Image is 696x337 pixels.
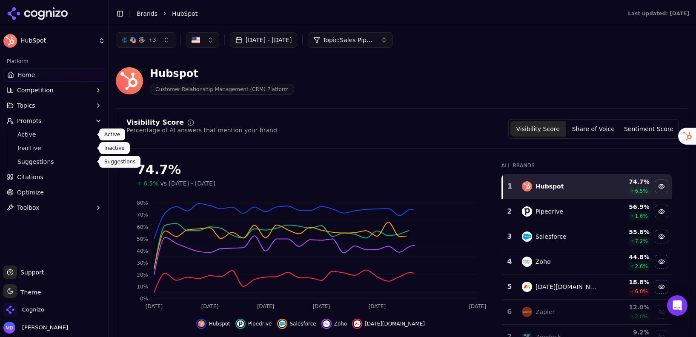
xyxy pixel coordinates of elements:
tspan: 30% [137,260,148,266]
span: Toolbox [17,203,40,212]
div: 55.6 % [606,228,650,236]
span: Active [17,130,92,139]
div: [DATE][DOMAIN_NAME] [536,283,599,291]
tr: 6zapierZapier12.0%2.0%Show zapier data [502,300,672,325]
span: 1.6 % [635,213,648,220]
img: zoho [323,320,330,327]
div: 1 [507,181,513,191]
div: 9.2 % [606,328,650,337]
tspan: [DATE] [146,303,163,309]
a: Active [14,129,95,140]
span: Topic: Sales Pipeline Management & Deal Tracking [323,36,374,44]
img: pipedrive [522,206,532,217]
div: Zapier [536,308,555,316]
tr: 5monday.com[DATE][DOMAIN_NAME]18.8%6.0%Hide monday.com data [502,274,672,300]
span: Prompts [17,117,42,125]
button: Sentiment Score [621,121,676,137]
span: Inactive [17,144,92,152]
img: pipedrive [237,320,244,327]
button: Prompts [3,114,105,128]
button: Hide monday.com data [352,319,425,329]
a: Inactive [14,142,95,154]
div: 6 [506,307,513,317]
span: 6.5 % [635,188,648,194]
a: Brands [137,10,158,17]
span: vs [DATE] - [DATE] [160,179,215,188]
tspan: 80% [137,200,148,206]
tspan: [DATE] [313,303,330,309]
button: Show zapier data [655,305,668,319]
button: Hide pipedrive data [655,205,668,218]
button: Hide zoho data [321,319,347,329]
span: Theme [17,289,41,296]
div: Pipedrive [536,207,563,216]
span: Suggestions [17,157,92,166]
img: Melissa Dowd [3,322,15,334]
img: monday.com [522,282,532,292]
tspan: 20% [137,272,148,278]
span: Topics [17,101,35,110]
tspan: 70% [137,212,148,218]
p: Suggestions [104,158,135,165]
button: Competition [3,83,105,97]
div: Platform [3,54,105,68]
span: Optimize [17,188,44,197]
button: Open user button [3,322,68,334]
button: Hide hubspot data [196,319,230,329]
img: zapier [522,307,532,317]
div: 4 [506,257,513,267]
img: salesforce [279,320,286,327]
a: Citations [3,170,105,184]
p: Active [104,131,120,138]
span: Pipedrive [248,320,272,327]
img: United States [192,36,200,44]
span: 7.2 % [635,238,648,245]
tspan: 50% [137,236,148,242]
img: HubSpot [116,67,143,94]
img: salesforce [522,231,532,242]
button: Hide monday.com data [655,280,668,294]
tspan: [DATE] [469,303,486,309]
span: 6.5% [143,179,159,188]
button: Hide salesforce data [655,230,668,243]
span: HubSpot [20,37,95,45]
button: Hide pipedrive data [235,319,272,329]
div: All Brands [501,162,672,169]
tr: 2pipedrivePipedrive56.9%1.6%Hide pipedrive data [502,199,672,224]
span: Salesforce [290,320,316,327]
span: HubSpot [172,9,198,18]
span: 2.6 % [635,263,648,270]
tr: 4zohoZoho44.8%2.6%Hide zoho data [502,249,672,274]
button: Visibility Score [510,121,566,137]
span: 6.0 % [635,288,648,295]
tspan: [DATE] [369,303,386,309]
nav: breadcrumb [137,9,611,18]
div: 44.8 % [606,253,650,261]
span: Citations [17,173,43,181]
span: [PERSON_NAME] [19,324,68,331]
button: Toolbox [3,201,105,214]
span: Cognizo [22,306,44,314]
tspan: 60% [137,224,148,230]
div: Salesforce [536,232,567,241]
span: + 3 [149,37,156,43]
span: Support [17,268,44,277]
a: Home [3,68,105,82]
div: Open Intercom Messenger [667,295,687,316]
div: 74.7% [137,162,484,177]
span: Competition [17,86,54,94]
span: Zoho [334,320,347,327]
div: 56.9 % [606,203,650,211]
img: monday.com [354,320,361,327]
tspan: 10% [137,284,148,290]
div: 2 [506,206,513,217]
span: Home [17,71,35,79]
tspan: [DATE] [257,303,275,309]
div: 5 [506,282,513,292]
div: 3 [506,231,513,242]
a: Suggestions [14,156,95,168]
img: HubSpot [3,34,17,48]
img: hubspot [198,320,205,327]
div: Zoho [536,257,551,266]
button: Share of Voice [566,121,621,137]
